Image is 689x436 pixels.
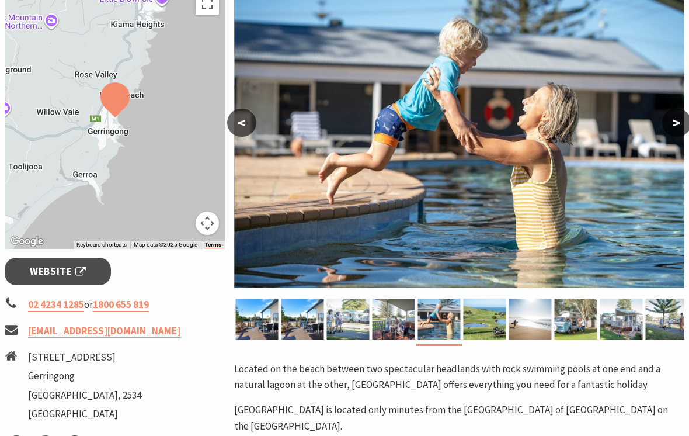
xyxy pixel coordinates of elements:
[28,368,141,384] li: Gerringong
[93,298,149,312] a: 1800 655 819
[5,297,225,313] li: or
[134,241,197,248] span: Map data ©2025 Google
[76,241,127,249] button: Keyboard shortcuts
[555,299,597,340] img: Werri Beach Holiday Park, Gerringong
[5,258,111,285] a: Website
[227,109,256,137] button: <
[28,406,141,422] li: [GEOGRAPHIC_DATA]
[373,299,415,340] img: Private Balcony - Holiday Cabin Werri Beach Holiday Park
[204,241,221,248] a: Terms (opens in new tab)
[236,299,279,340] img: Cabin deck at Werri Beach Holiday Park
[8,234,46,249] img: Google
[196,212,219,235] button: Map camera controls
[28,350,141,365] li: [STREET_ADDRESS]
[281,299,324,340] img: Cabin deck at Werri Beach Holiday Park
[28,324,180,338] a: [EMAIL_ADDRESS][DOMAIN_NAME]
[234,361,684,393] p: Located on the beach between two spectacular headlands with rock swimming pools at one end and a ...
[28,387,141,403] li: [GEOGRAPHIC_DATA], 2534
[8,234,46,249] a: Click to see this area on Google Maps
[600,299,643,340] img: Werri Beach Holiday Park, Dog Friendly
[30,264,86,279] span: Website
[234,402,684,434] p: [GEOGRAPHIC_DATA] is located only minutes from the [GEOGRAPHIC_DATA] of [GEOGRAPHIC_DATA] on the ...
[464,299,506,340] img: Werri Beach Holiday Park
[418,299,461,340] img: Swimming Pool - Werri Beach Holiday Park
[646,299,688,340] img: Werri Beach Holiday Park - Dog Friendly
[327,299,370,340] img: Werri Beach Holiday Park, Gerringong
[28,298,84,312] a: 02 4234 1285
[509,299,552,340] img: Surfing Spot, Werri Beach Holiday Park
